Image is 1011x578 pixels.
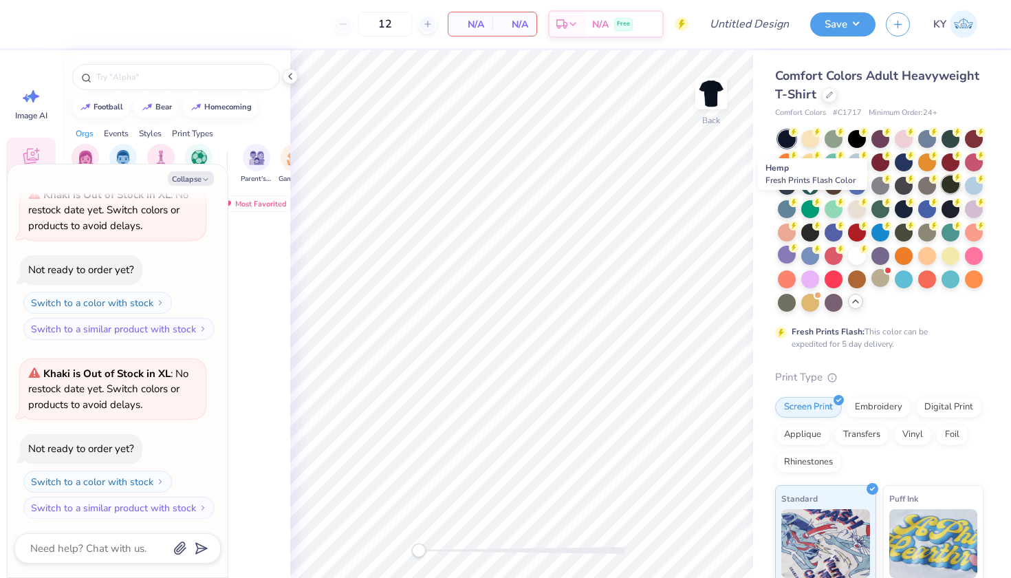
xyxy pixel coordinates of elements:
span: N/A [457,17,484,32]
div: Embroidery [846,397,911,418]
span: Minimum Order: 24 + [869,107,937,119]
img: Game Day Image [287,150,303,166]
span: Comfort Colors Adult Heavyweight T-Shirt [775,67,979,103]
div: filter for Parent's Weekend [241,144,272,184]
div: Applique [775,425,830,445]
a: KY [927,10,983,38]
span: Parent's Weekend [241,174,272,184]
button: bear [134,97,178,118]
strong: Khaki is Out of Stock in XL [43,367,171,381]
img: Parent's Weekend Image [249,150,265,166]
button: filter button [108,144,139,184]
img: Kiersten York [950,10,977,38]
span: Image AI [15,110,47,121]
img: Switch to a similar product with stock [199,325,207,333]
strong: Khaki is Out of Stock in XL [43,188,171,202]
span: Puff Ink [889,491,918,506]
span: Comfort Colors [775,107,826,119]
div: Events [104,127,129,140]
div: football [94,103,123,111]
button: Switch to a color with stock [23,471,172,493]
img: Switch to a color with stock [156,478,164,486]
img: Puff Ink [889,509,978,578]
button: Switch to a similar product with stock [23,318,215,340]
div: Screen Print [775,397,842,418]
div: Not ready to order yet? [28,263,134,277]
div: Accessibility label [412,544,426,557]
div: filter for Fraternity [108,144,139,184]
div: Most Favorited [215,195,293,212]
button: homecoming [183,97,258,118]
img: Club Image [153,150,168,166]
button: Save [810,12,876,36]
span: N/A [592,17,609,32]
div: Hemp [758,158,867,190]
div: Print Types [172,127,213,140]
button: Switch to a color with stock [23,292,172,314]
button: filter button [147,144,175,184]
img: Standard [781,509,870,578]
div: Vinyl [893,425,932,445]
div: Styles [139,127,162,140]
div: Back [702,114,720,127]
span: KY [933,17,946,32]
div: bear [155,103,172,111]
input: – – [358,12,412,36]
button: filter button [72,144,99,184]
div: filter for Sports [185,144,213,184]
img: Fraternity Image [116,150,131,166]
button: filter button [241,144,272,184]
div: Transfers [834,425,889,445]
div: Orgs [76,127,94,140]
img: Sports Image [191,150,207,166]
span: Fresh Prints Flash Color [765,175,856,186]
button: Switch to a similar product with stock [23,497,215,519]
img: trend_line.gif [142,103,153,111]
div: Digital Print [915,397,982,418]
span: # C1717 [833,107,862,119]
div: filter for Sorority [72,144,99,184]
div: filter for Club [147,144,175,184]
img: Back [697,80,725,107]
img: Switch to a similar product with stock [199,504,207,512]
img: Switch to a color with stock [156,299,164,307]
div: homecoming [204,103,252,111]
div: This color can be expedited for 5 day delivery. [792,325,961,350]
div: filter for Game Day [279,144,310,184]
span: N/A [501,17,528,32]
div: Foil [936,425,968,445]
input: Untitled Design [699,10,800,38]
button: filter button [279,144,310,184]
div: Print Type [775,370,983,385]
div: Rhinestones [775,452,842,473]
img: trend_line.gif [80,103,91,111]
button: Collapse [168,171,214,186]
span: Free [617,19,630,29]
img: trend_line.gif [191,103,202,111]
span: Standard [781,491,818,506]
div: Not ready to order yet? [28,442,134,456]
span: : No restock date yet. Switch colors or products to avoid delays. [28,188,188,233]
span: Game Day [279,174,310,184]
span: : No restock date yet. Switch colors or products to avoid delays. [28,367,188,411]
strong: Fresh Prints Flash: [792,326,865,337]
button: football [72,97,129,118]
input: Try "Alpha" [95,70,271,84]
button: filter button [185,144,213,184]
img: Sorority Image [78,150,94,166]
